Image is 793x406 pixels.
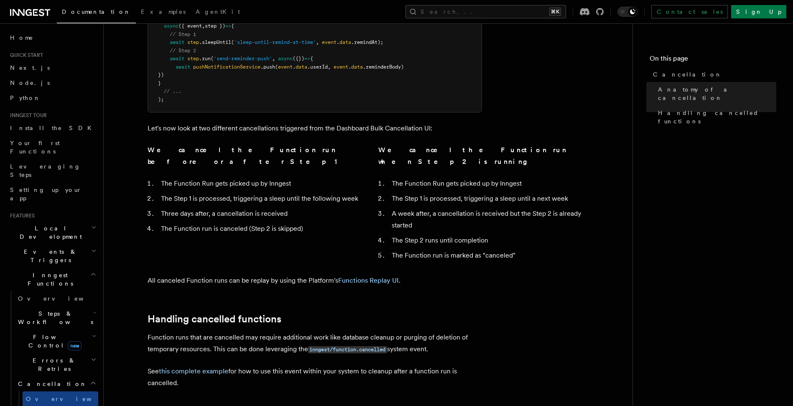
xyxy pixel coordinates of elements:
span: . [293,64,296,70]
span: AgentKit [196,8,240,15]
a: Handling cancelled functions [655,105,776,129]
li: The Function run is canceled (Step 2 is skipped) [158,223,358,235]
span: Home [10,33,33,42]
span: 'send-reminder-push' [214,56,272,61]
span: ( [231,39,234,45]
span: .reminderBody) [363,64,404,70]
span: Python [10,94,41,101]
code: inngest/function.cancelled [308,346,387,353]
a: Leveraging Steps [7,159,98,182]
li: The Function Run gets picked up by Inngest [158,178,358,189]
span: Your first Functions [10,140,60,155]
a: Node.js [7,75,98,90]
span: await [170,39,184,45]
span: event [278,64,293,70]
a: Overview [15,291,98,306]
span: . [348,64,351,70]
span: // Step 1 [170,31,196,37]
span: { [310,56,313,61]
span: } [158,80,161,86]
h4: On this page [650,54,776,67]
span: event [322,39,337,45]
span: step [187,39,199,45]
span: // ... [164,88,181,94]
p: All canceled Function runs can be replay by using the Platform's . [148,275,482,286]
span: ); [158,97,164,102]
a: Anatomy of a cancellation [655,82,776,105]
p: Function runs that are cancelled may require additional work like database cleanup or purging of ... [148,332,482,355]
span: => [225,23,231,29]
span: ( [275,64,278,70]
a: Examples [136,3,191,23]
a: Next.js [7,60,98,75]
span: Overview [26,396,112,402]
button: Events & Triggers [7,244,98,268]
button: Search...⌘K [405,5,566,18]
span: async [164,23,178,29]
span: Next.js [10,64,50,71]
span: async [278,56,293,61]
span: , [328,64,331,70]
span: // Step 2 [170,48,196,54]
span: data [296,64,307,70]
span: . [337,39,339,45]
span: .remindAt); [351,39,383,45]
span: Steps & Workflows [15,309,93,326]
li: The Function Run gets picked up by Inngest [389,178,589,189]
span: Install the SDK [10,125,97,131]
a: Documentation [57,3,136,23]
span: Overview [18,295,104,302]
span: 'sleep-until-remind-at-time' [234,39,316,45]
a: this complete example [159,367,228,375]
span: ({}) [293,56,304,61]
strong: We cancel the Function run when Step 2 is running [378,146,567,166]
span: Leveraging Steps [10,163,81,178]
a: Install the SDK [7,120,98,135]
span: Cancellation [653,70,722,79]
li: The Function run is marked as "canceled" [389,250,589,261]
a: Sign Up [731,5,786,18]
span: Inngest tour [7,112,47,119]
a: Home [7,30,98,45]
span: ( [211,56,214,61]
span: step }) [205,23,225,29]
span: { [231,23,234,29]
a: Handling cancelled functions [148,313,281,325]
span: Anatomy of a cancellation [658,85,776,102]
button: Flow Controlnew [15,329,98,353]
a: inngest/function.cancelled [308,345,387,353]
span: Flow Control [15,333,92,350]
span: Quick start [7,52,43,59]
span: Local Development [7,224,91,241]
span: .userId [307,64,328,70]
li: A week after, a cancellation is received but the Step 2 is already started [389,208,589,231]
span: => [304,56,310,61]
button: Local Development [7,221,98,244]
button: Errors & Retries [15,353,98,376]
a: Python [7,90,98,105]
span: await [176,64,190,70]
li: Three days after, a cancellation is received [158,208,358,220]
span: step [187,56,199,61]
button: Inngest Functions [7,268,98,291]
li: The Step 2 runs until completion [389,235,589,246]
span: }) [158,72,164,78]
span: Errors & Retries [15,356,91,373]
kbd: ⌘K [549,8,561,16]
li: The Step 1 is processed, triggering a sleep until the following week [158,193,358,204]
span: Handling cancelled functions [658,109,776,125]
strong: We cancel the Function run before or after Step 1 [148,146,338,166]
span: Inngest Functions [7,271,90,288]
a: Contact sales [651,5,728,18]
a: Setting up your app [7,182,98,206]
span: pushNotificationService [193,64,260,70]
span: Node.js [10,79,50,86]
span: .sleepUntil [199,39,231,45]
a: Functions Replay UI [338,276,399,284]
span: Setting up your app [10,186,82,202]
span: Features [7,212,35,219]
button: Toggle dark mode [617,7,637,17]
span: data [351,64,363,70]
span: Cancellation [15,380,87,388]
span: , [272,56,275,61]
